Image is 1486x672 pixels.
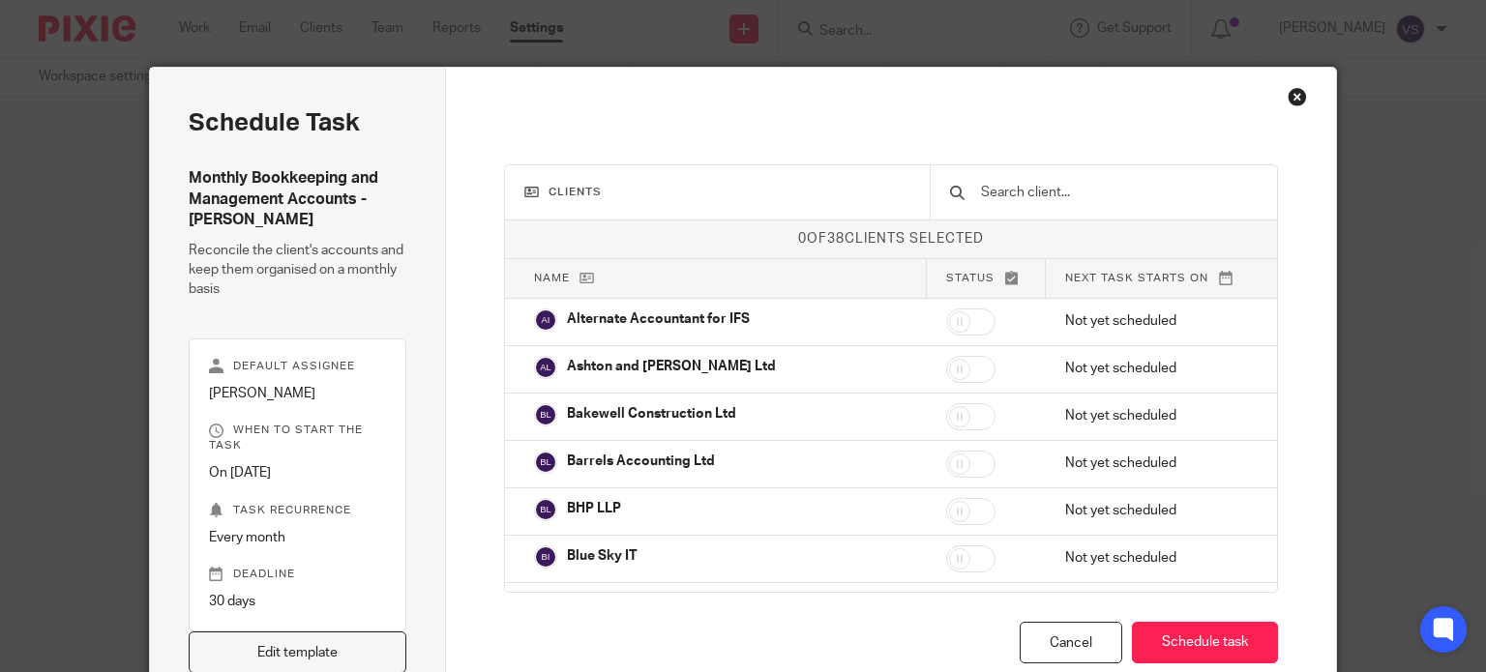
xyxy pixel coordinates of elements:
[209,463,387,482] p: On [DATE]
[209,528,387,547] p: Every month
[567,546,638,566] p: Blue Sky IT
[567,309,750,329] p: Alternate Accountant for IFS
[946,270,1026,286] p: Status
[209,384,387,403] p: [PERSON_NAME]
[209,423,387,453] p: When to start the task
[979,182,1259,203] input: Search client...
[505,229,1277,248] p: of clients selected
[1065,270,1248,286] p: Next task starts on
[189,168,407,230] h4: Monthly Bookkeeping and Management Accounts - [PERSON_NAME]
[534,356,557,379] img: svg%3E
[798,232,807,246] span: 0
[534,451,557,474] img: svg%3E
[534,545,557,569] img: svg%3E
[534,270,907,286] p: Name
[534,403,557,426] img: svg%3E
[209,592,387,611] p: 30 days
[567,404,736,424] p: Bakewell Construction Ltd
[1065,453,1248,473] p: Not yet scheduled
[209,503,387,518] p: Task recurrence
[189,106,407,139] h2: Schedule task
[1132,622,1278,663] button: Schedule task
[209,567,387,582] p: Deadline
[1065,548,1248,568] p: Not yet scheduled
[567,499,621,518] p: BHP LLP
[1065,406,1248,425] p: Not yet scheduled
[1288,87,1307,106] div: Close this dialog window
[534,498,557,521] img: svg%3E
[1065,501,1248,520] p: Not yet scheduled
[1065,359,1248,378] p: Not yet scheduled
[209,359,387,374] p: Default assignee
[1065,311,1248,331] p: Not yet scheduled
[567,357,776,376] p: Ashton and [PERSON_NAME] Ltd
[827,232,845,246] span: 38
[534,308,557,332] img: svg%3E
[567,452,715,471] p: Barrels Accounting Ltd
[524,185,910,200] h3: Clients
[189,241,407,300] p: Reconcile the client's accounts and keep them organised on a monthly basis
[1020,622,1122,663] div: Cancel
